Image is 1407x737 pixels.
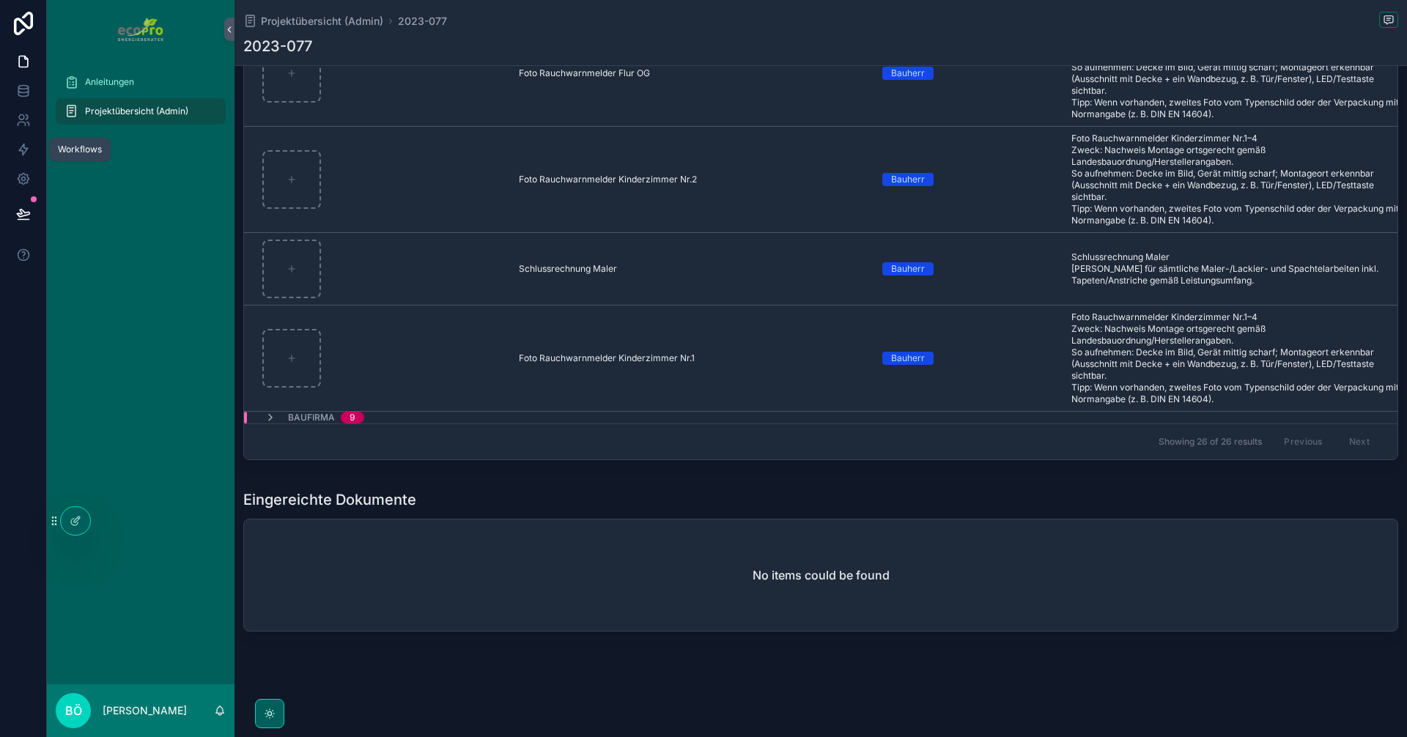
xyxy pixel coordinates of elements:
span: Foto Rauchwarnmelder Flur OG [519,67,650,79]
div: Bauherr [891,262,925,275]
span: Baufirma [288,412,335,423]
span: Projektübersicht (Admin) [85,105,188,117]
div: Bauherr [891,173,925,186]
div: scrollable content [47,59,234,144]
img: App logo [118,18,163,41]
a: 2023-077 [398,14,447,29]
span: Foto Rauchwarnmelder Kinderzimmer Nr.1–4 Zweck: Nachweis Montage ortsgerecht gemäß Landesbauordnu... [1071,133,1403,226]
div: Bauherr [891,352,925,365]
div: Workflows [58,144,102,155]
h2: No items could be found [753,566,890,584]
span: Anleitungen [85,76,134,88]
div: Bauherr [891,67,925,80]
a: Projektübersicht (Admin) [56,98,226,125]
span: Foto Rauchwarnmelder Kinderzimmer Nr.1–4 Zweck: Nachweis Montage ortsgerecht gemäß Landesbauordnu... [1071,311,1403,405]
span: Projektübersicht (Admin) [261,14,383,29]
span: Foto Rauchwarnmelder Flur OG Zweck: Nachweis Montage ortsgerecht gemäß Landesbauordnung/Herstelle... [1071,26,1403,120]
span: Foto Rauchwarnmelder Kinderzimmer Nr.2 [519,174,697,185]
h1: 2023-077 [243,36,312,56]
div: 9 [350,412,355,423]
p: [PERSON_NAME] [103,703,187,718]
span: BÖ [65,702,82,719]
a: Projektübersicht (Admin) [243,14,383,29]
span: Foto Rauchwarnmelder Kinderzimmer Nr.1 [519,352,695,364]
span: Showing 26 of 26 results [1159,436,1262,448]
a: Anleitungen [56,69,226,95]
span: Schlussrechnung Maler [519,263,617,275]
h1: Eingereichte Dokumente [243,489,416,510]
span: Schlussrechnung Maler [PERSON_NAME] für sämtliche Maler-/Lackier- und Spachtelarbeiten inkl. Tape... [1071,251,1403,286]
